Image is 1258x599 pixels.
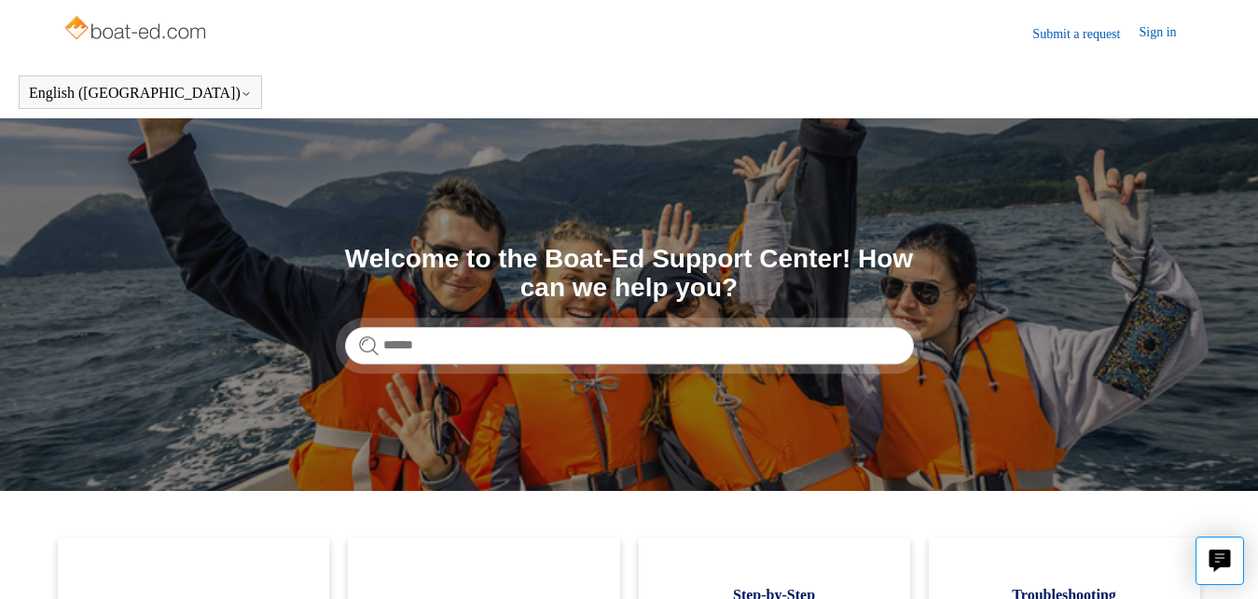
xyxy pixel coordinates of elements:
[1196,537,1244,585] button: Live chat
[345,327,914,364] input: Search
[1032,24,1139,44] a: Submit a request
[62,11,211,48] img: Boat-Ed Help Center home page
[29,85,252,102] button: English ([GEOGRAPHIC_DATA])
[1139,22,1195,45] a: Sign in
[345,245,914,303] h1: Welcome to the Boat-Ed Support Center! How can we help you?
